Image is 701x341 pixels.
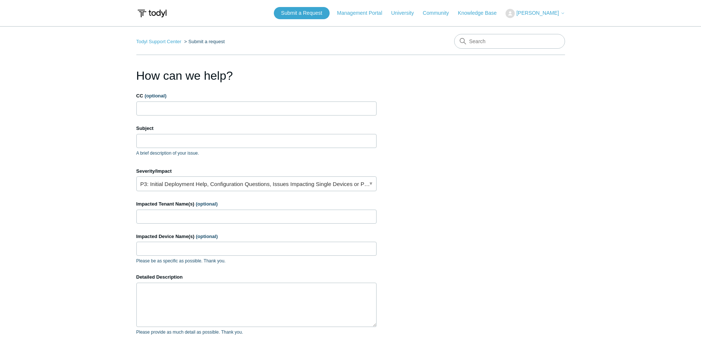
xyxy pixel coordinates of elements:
[136,329,377,335] p: Please provide as much detail as possible. Thank you.
[136,125,377,132] label: Subject
[391,9,421,17] a: University
[144,93,166,99] span: (optional)
[516,10,559,16] span: [PERSON_NAME]
[454,34,565,49] input: Search
[136,7,168,20] img: Todyl Support Center Help Center home page
[506,9,565,18] button: [PERSON_NAME]
[136,168,377,175] label: Severity/Impact
[423,9,456,17] a: Community
[136,273,377,281] label: Detailed Description
[136,258,377,264] p: Please be as specific as possible. Thank you.
[136,176,377,191] a: P3: Initial Deployment Help, Configuration Questions, Issues Impacting Single Devices or Past Out...
[136,200,377,208] label: Impacted Tenant Name(s)
[196,201,218,207] span: (optional)
[337,9,389,17] a: Management Portal
[458,9,504,17] a: Knowledge Base
[136,67,377,85] h1: How can we help?
[183,39,225,44] li: Submit a request
[136,92,377,100] label: CC
[274,7,330,19] a: Submit a Request
[136,150,377,156] p: A brief description of your issue.
[136,233,377,240] label: Impacted Device Name(s)
[136,39,183,44] li: Todyl Support Center
[136,39,181,44] a: Todyl Support Center
[196,234,218,239] span: (optional)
